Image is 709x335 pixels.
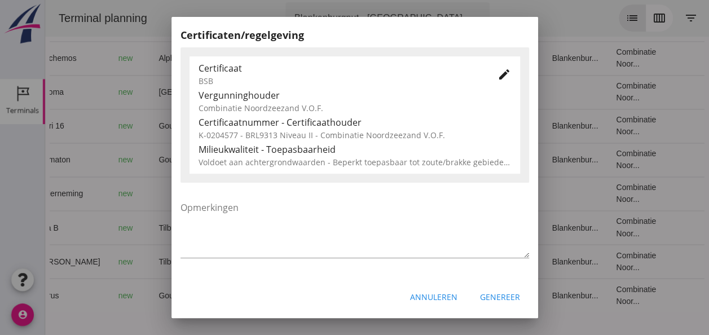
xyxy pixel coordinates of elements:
[249,11,417,25] div: Blankenburgput - [GEOGRAPHIC_DATA]
[64,41,105,75] td: new
[113,289,208,301] div: Gouda
[412,75,498,109] td: 18
[562,210,632,244] td: Combinatie Noor...
[189,54,197,62] i: directions_boat
[180,28,529,43] h2: Certificaten/regelgeving
[142,291,149,299] i: directions_boat
[355,244,412,278] td: Filling sand
[412,210,498,244] td: 18
[607,11,621,25] i: calendar_view_week
[639,11,653,25] i: filter_list
[237,278,300,312] td: 999
[113,52,208,64] div: Alphen aan den Rijn
[562,244,632,278] td: Combinatie Noor...
[64,210,105,244] td: new
[412,177,498,210] td: 18
[355,143,412,177] td: Ontzilt oph.zan...
[237,143,300,177] td: 672
[259,89,268,96] small: m3
[237,75,300,109] td: 994
[259,292,268,299] small: m3
[498,41,562,75] td: Blankenbur...
[562,41,632,75] td: Combinatie Noor...
[424,11,438,25] i: arrow_drop_down
[412,143,498,177] td: 18
[237,244,300,278] td: 396
[237,177,300,210] td: 1231
[5,10,111,26] div: Terminal planning
[412,109,498,143] td: 18
[200,88,208,96] i: directions_boat
[259,157,268,164] small: m3
[237,41,300,75] td: 387
[142,223,150,231] i: directions_boat
[410,291,457,303] div: Annuleren
[498,210,562,244] td: Blankenbur...
[497,68,511,81] i: edit
[264,191,273,197] small: m3
[562,278,632,312] td: Combinatie Noor...
[237,109,300,143] td: 1298
[264,123,273,130] small: m3
[113,120,208,132] div: Gouda
[113,86,208,98] div: [GEOGRAPHIC_DATA]
[412,278,498,312] td: 18
[401,287,466,307] button: Annuleren
[412,244,498,278] td: 18
[355,177,412,210] td: Ontzilt oph.zan...
[237,210,300,244] td: 541
[562,177,632,210] td: Combinatie Noor...
[199,156,511,168] div: Voldoet aan achtergrondwaarden - Beperkt toepasbaar tot zoute/brakke gebieden (Niveau II)
[199,102,511,114] div: Combinatie Noordzeezand V.O.F.
[199,129,511,141] div: K-0204577 - BRL9313 Niveau II - Combinatie Noordzeezand V.O.F.
[64,177,105,210] td: new
[64,244,105,278] td: new
[199,61,479,75] div: Certificaat
[259,224,268,231] small: m3
[259,55,268,62] small: m3
[355,278,412,312] td: Ontzilt oph.zan...
[355,41,412,75] td: Filling sand
[142,257,150,265] i: directions_boat
[113,154,208,166] div: Gouda
[480,291,520,303] div: Genereer
[199,89,511,102] div: Vergunninghouder
[64,278,105,312] td: new
[355,75,412,109] td: Filling sand
[471,287,529,307] button: Genereer
[64,109,105,143] td: new
[498,109,562,143] td: Blankenbur...
[562,109,632,143] td: Combinatie Noor...
[562,75,632,109] td: Combinatie Noor...
[64,75,105,109] td: new
[142,156,149,164] i: directions_boat
[142,122,149,130] i: directions_boat
[412,41,498,75] td: 18
[498,278,562,312] td: Blankenbur...
[64,143,105,177] td: new
[199,116,511,129] div: Certificaatnummer - Certificaathouder
[199,143,511,156] div: Milieukwaliteit - Toepasbaarheid
[113,255,208,267] div: Tilburg
[562,143,632,177] td: Combinatie Noor...
[259,258,268,265] small: m3
[498,143,562,177] td: Blankenbur...
[580,11,594,25] i: list
[355,210,412,244] td: Filling sand
[180,199,529,258] textarea: Opmerkingen
[113,222,208,233] div: Tilburg
[355,109,412,143] td: Ontzilt oph.zan...
[199,75,479,87] div: BSB
[498,244,562,278] td: Blankenbur...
